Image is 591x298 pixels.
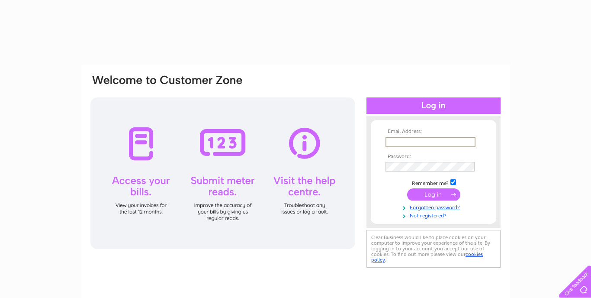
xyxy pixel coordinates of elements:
[383,129,484,135] th: Email Address:
[371,251,483,263] a: cookies policy
[385,211,484,219] a: Not registered?
[366,230,501,268] div: Clear Business would like to place cookies on your computer to improve your experience of the sit...
[407,188,460,201] input: Submit
[385,203,484,211] a: Forgotten password?
[383,154,484,160] th: Password:
[383,178,484,187] td: Remember me?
